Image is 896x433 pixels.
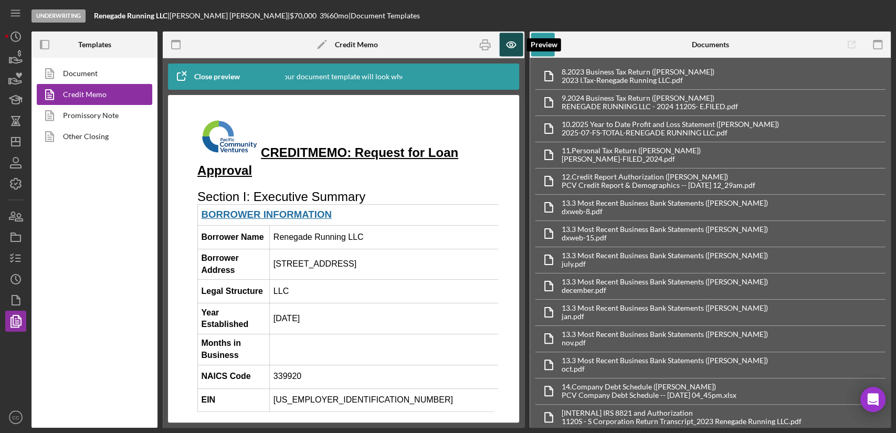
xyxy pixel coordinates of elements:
div: jan.pdf [562,312,768,321]
div: Close preview [194,66,240,87]
div: 1120S - S Corporation Return Transcript_2023 Renegade Running LLC.pdf [562,417,802,426]
div: 60 mo [330,12,349,20]
div: Open Intercom Messenger [860,387,886,412]
div: december.pdf [562,286,768,294]
strong: NAICS Code [12,266,61,275]
button: CC [5,407,26,428]
div: | Document Templates [349,12,420,20]
td: [US_EMPLOYER_IDENTIFICATION_NUMBER] [81,283,337,307]
div: This is how your document template will look when completed [242,64,445,90]
div: 12. Credit Report Authorization ([PERSON_NAME]) [562,173,755,181]
b: Renegade Running LLC [94,11,167,20]
div: 14. Company Debt Schedule ([PERSON_NAME]) [562,383,736,391]
div: 9. 2024 Business Tax Return ([PERSON_NAME]) [562,94,738,102]
div: 10. 2025 Year to Date Profit and Loss Statement ([PERSON_NAME]) [562,120,779,129]
strong: Borrower Address [12,148,49,168]
div: 13. 3 Most Recent Business Bank Statements ([PERSON_NAME]) [562,199,768,207]
div: 8. 2023 Business Tax Return ([PERSON_NAME]) [562,68,714,76]
div: [PERSON_NAME] [PERSON_NAME] | [170,12,290,20]
td: LLC [81,174,337,198]
div: 11. Personal Tax Return ([PERSON_NAME]) [562,146,701,155]
strong: Months in Business [12,233,52,254]
a: Promissory Note [37,105,147,126]
div: oct.pdf [562,365,768,373]
a: Credit Memo [37,84,147,105]
b: Documents [691,40,729,49]
strong: Legal Structure [12,181,73,190]
div: [PERSON_NAME]-FILED_2024.pdf [562,155,701,163]
td: [STREET_ADDRESS] [81,143,337,174]
b: Credit Memo [335,40,378,49]
span: $70,000 [290,11,317,20]
td: [DATE] [81,198,337,229]
button: Close preview [168,66,250,87]
text: CC [12,415,19,420]
div: 3 % [320,12,330,20]
div: 13. 3 Most Recent Business Bank Statements ([PERSON_NAME]) [562,225,768,234]
div: 13. 3 Most Recent Business Bank Statements ([PERSON_NAME]) [562,330,768,339]
td: Renegade Running LLC [81,120,337,143]
div: dxweb-8.pdf [562,207,768,216]
div: [INTERNAL] IRS 8821 and Authorization [562,409,802,417]
a: Document [37,63,147,84]
div: 13. 3 Most Recent Business Bank Statements ([PERSON_NAME]) [562,278,768,286]
div: nov.pdf [562,339,768,347]
div: RENEGADE RUNNING LLC - 2024 1120S- E.FILED.pdf [562,102,738,111]
div: dxweb-15.pdf [562,234,768,242]
div: 2023 I.Tax-Renegade Running LLC.pdf [562,76,714,85]
div: | [94,12,170,20]
div: 13. 3 Most Recent Business Bank Statements ([PERSON_NAME]) [562,251,768,260]
div: 13. 3 Most Recent Business Bank Statements ([PERSON_NAME]) [562,304,768,312]
strong: EIN [12,290,26,299]
div: PCV Credit Report & Demographics -- [DATE] 12_29am.pdf [562,181,755,189]
div: PCV Company Debt Schedule -- [DATE] 04_45pm.xlsx [562,391,736,399]
td: 339920 [81,259,337,283]
div: 13. 3 Most Recent Business Bank Statements ([PERSON_NAME]) [562,356,768,365]
strong: Year Established [12,203,59,223]
b: Templates [78,40,111,49]
div: 2025-07-FS-TOTAL-RENEGADE RUNNING LLC.pdf [562,129,779,137]
a: Other Closing [37,126,147,147]
div: Underwriting [31,9,86,23]
iframe: Rich Text Area [189,105,498,412]
div: july.pdf [562,260,768,268]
